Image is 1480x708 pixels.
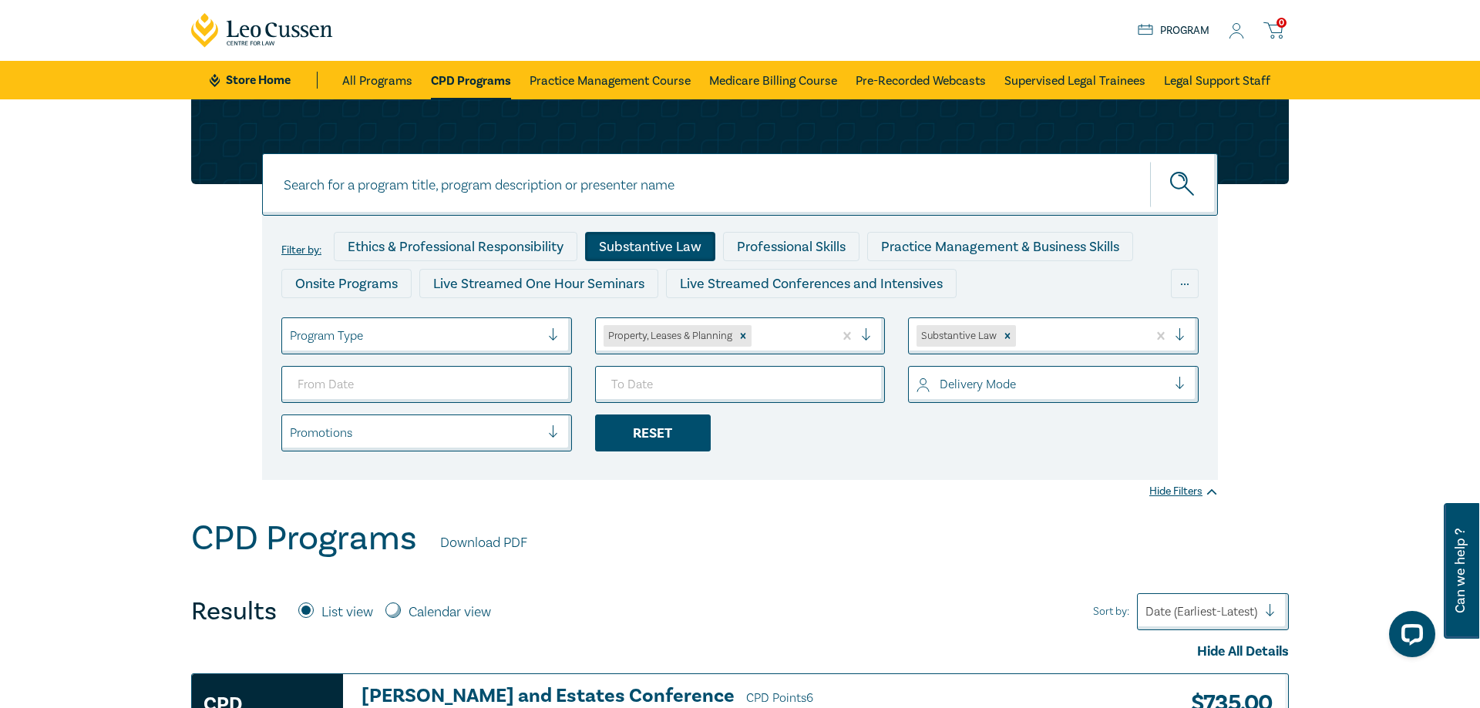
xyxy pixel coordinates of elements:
span: CPD Points 6 [746,690,813,706]
input: select [917,376,920,393]
div: Live Streamed One Hour Seminars [419,269,658,298]
label: Calendar view [409,602,491,622]
div: 10 CPD Point Packages [718,306,887,335]
div: Hide Filters [1149,484,1218,499]
input: select [1019,327,1022,344]
input: select [290,424,293,441]
a: Practice Management Course [530,61,691,99]
a: All Programs [342,61,412,99]
div: National Programs [895,306,1037,335]
input: Search for a program title, program description or presenter name [262,153,1218,216]
div: Property, Leases & Planning [604,325,735,347]
div: Reset [595,414,711,451]
div: ... [1171,269,1199,298]
a: Medicare Billing Course [709,61,837,99]
div: Live Streamed Practical Workshops [281,306,526,335]
a: Legal Support Staff [1164,61,1270,99]
a: Pre-Recorded Webcasts [856,61,986,99]
div: Substantive Law [585,232,715,261]
div: Hide All Details [191,642,1289,662]
a: CPD Programs [431,61,511,99]
label: Filter by: [281,244,321,257]
div: Onsite Programs [281,269,412,298]
span: Sort by: [1093,603,1129,620]
div: Ethics & Professional Responsibility [334,232,577,261]
div: Remove Property, Leases & Planning [735,325,752,347]
div: Live Streamed Conferences and Intensives [666,269,957,298]
div: Practice Management & Business Skills [867,232,1133,261]
div: Remove Substantive Law [999,325,1016,347]
span: 0 [1276,18,1287,28]
div: Professional Skills [723,232,859,261]
input: Sort by [1145,603,1149,620]
a: Store Home [210,72,317,89]
a: Download PDF [440,533,527,553]
a: Program [1138,22,1209,39]
div: Substantive Law [917,325,999,347]
h1: CPD Programs [191,518,417,559]
input: select [755,327,758,344]
h4: Results [191,596,277,627]
input: To Date [595,366,886,403]
input: From Date [281,366,572,403]
a: Supervised Legal Trainees [1004,61,1145,99]
span: Can we help ? [1453,512,1468,629]
div: Pre-Recorded Webcasts [533,306,711,335]
input: select [290,327,293,344]
label: List view [321,602,373,622]
iframe: LiveChat chat widget [1377,605,1441,669]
